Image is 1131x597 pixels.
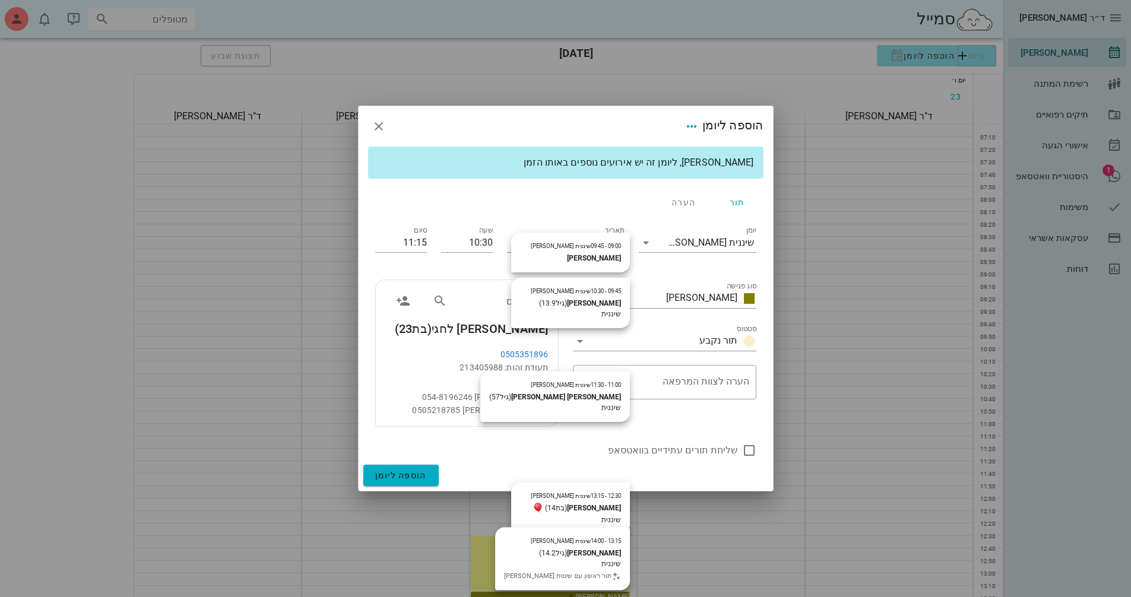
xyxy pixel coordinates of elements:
span: שיננית [PERSON_NAME] [531,382,591,388]
label: שליחת תורים עתידיים בוואטסאפ [375,444,737,456]
div: הוספה ליומן [681,116,763,137]
div: יומןשיננית [PERSON_NAME] [639,233,756,252]
span: 13.9 [541,299,556,307]
label: סטטוס [737,325,756,334]
div: שיננית [489,402,621,413]
span: [PERSON_NAME] לחגי [395,319,549,338]
div: שיננית [PERSON_NAME] [663,237,754,248]
span: תור נקבע [699,335,737,346]
div: תור ראשון עם שיננית [PERSON_NAME] [504,571,621,582]
div: שיננית [504,558,621,569]
a: 0505351896 [500,350,549,359]
span: (גיל ) [539,299,567,307]
span: (בת ) [395,322,432,336]
span: [PERSON_NAME] [666,292,737,303]
span: הוספה ליומן [375,471,427,480]
strong: [PERSON_NAME] [PERSON_NAME] [511,393,621,401]
div: הערה [657,188,710,217]
small: 12:30 - 13:15 [531,493,621,499]
strong: [PERSON_NAME] [567,254,621,262]
img: ballon.2b982a8d.png [533,503,545,515]
span: שיננית [PERSON_NAME] [531,538,591,544]
div: תעודת זהות: 213405988 [385,361,549,374]
div: סטטוסתור נקבע [573,332,756,351]
label: סיום [414,226,427,235]
div: שיננית [520,309,621,319]
strong: [PERSON_NAME] [567,299,621,307]
span: שיננית [PERSON_NAME] [531,243,591,249]
div: שיננית [520,515,621,525]
span: שיננית [PERSON_NAME] [531,288,591,294]
small: 09:00 - 09:45 [531,243,621,249]
strong: [PERSON_NAME] [567,549,621,557]
div: תור [710,188,763,217]
label: תאריך [605,226,625,235]
label: יומן [746,226,756,235]
span: [PERSON_NAME], ליומן זה יש אירועים נוספים באותו הזמן [524,157,753,168]
button: הוספה ליומן [363,465,439,486]
small: 13:15 - 14:00 [531,538,621,544]
span: 14.2 [541,549,556,557]
strong: [PERSON_NAME] [567,504,621,512]
small: 11:00 - 11:30 [531,382,621,388]
label: שעה [479,226,492,235]
span: 23 [399,322,413,336]
small: 09:45 - 10:30 [531,288,621,294]
span: שיננית [PERSON_NAME] [531,493,591,499]
span: (גיל ) [539,549,567,557]
span: (גיל ) [489,393,511,401]
label: סוג פגישה [726,282,756,291]
span: (בת ) [545,504,567,512]
span: 14 [547,504,556,512]
span: 57 [492,393,500,401]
